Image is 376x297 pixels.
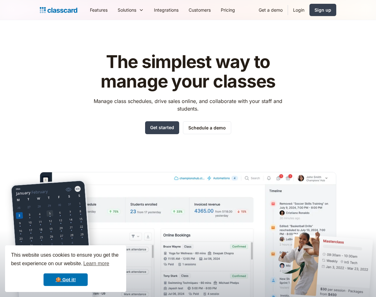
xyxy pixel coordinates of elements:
[5,245,126,292] div: cookieconsent
[88,52,288,91] h1: The simplest way to manage your classes
[309,4,336,16] a: Sign up
[145,121,179,134] a: Get started
[11,251,120,268] span: This website uses cookies to ensure you get the best experience on our website.
[118,7,136,13] div: Solutions
[288,3,309,17] a: Login
[314,7,331,13] div: Sign up
[184,3,216,17] a: Customers
[113,3,149,17] div: Solutions
[149,3,184,17] a: Integrations
[40,6,77,14] a: Logo
[183,121,231,134] a: Schedule a demo
[82,259,110,268] a: learn more about cookies
[254,3,288,17] a: Get a demo
[85,3,113,17] a: Features
[44,273,88,286] a: dismiss cookie message
[88,97,288,112] p: Manage class schedules, drive sales online, and collaborate with your staff and students.
[216,3,240,17] a: Pricing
